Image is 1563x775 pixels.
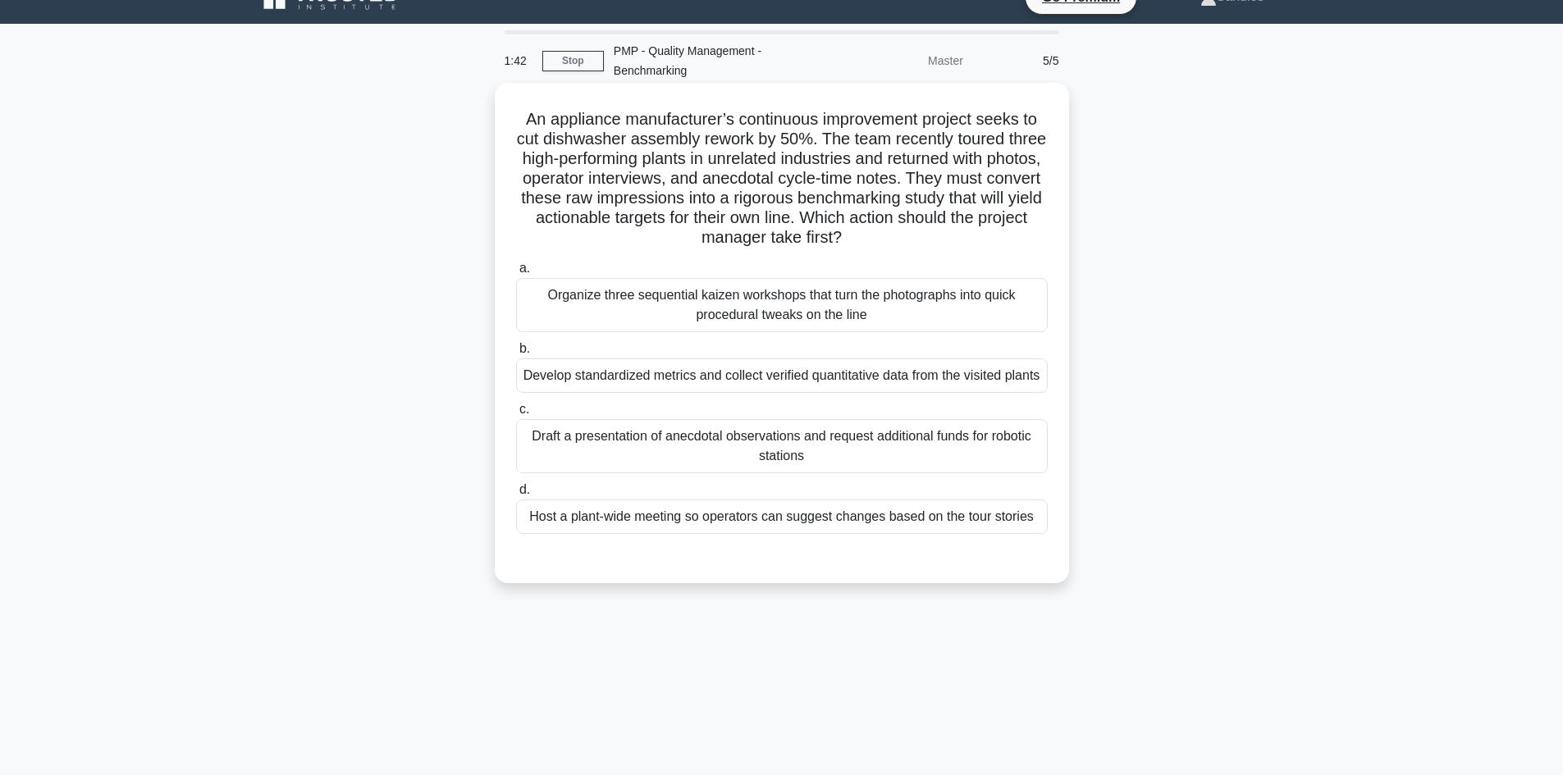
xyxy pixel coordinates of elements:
h5: An appliance manufacturer’s continuous improvement project seeks to cut dishwasher assembly rewor... [514,109,1049,248]
div: Host a plant-wide meeting so operators can suggest changes based on the tour stories [516,499,1048,534]
div: 1:42 [495,44,542,77]
span: a. [519,261,530,275]
span: d. [519,482,530,496]
div: 5/5 [973,44,1069,77]
div: Organize three sequential kaizen workshops that turn the photographs into quick procedural tweaks... [516,278,1048,332]
div: PMP - Quality Management - Benchmarking [604,34,829,87]
div: Develop standardized metrics and collect verified quantitative data from the visited plants [516,358,1048,393]
div: Master [829,44,973,77]
div: Draft a presentation of anecdotal observations and request additional funds for robotic stations [516,419,1048,473]
a: Stop [542,51,604,71]
span: c. [519,402,529,416]
span: b. [519,341,530,355]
